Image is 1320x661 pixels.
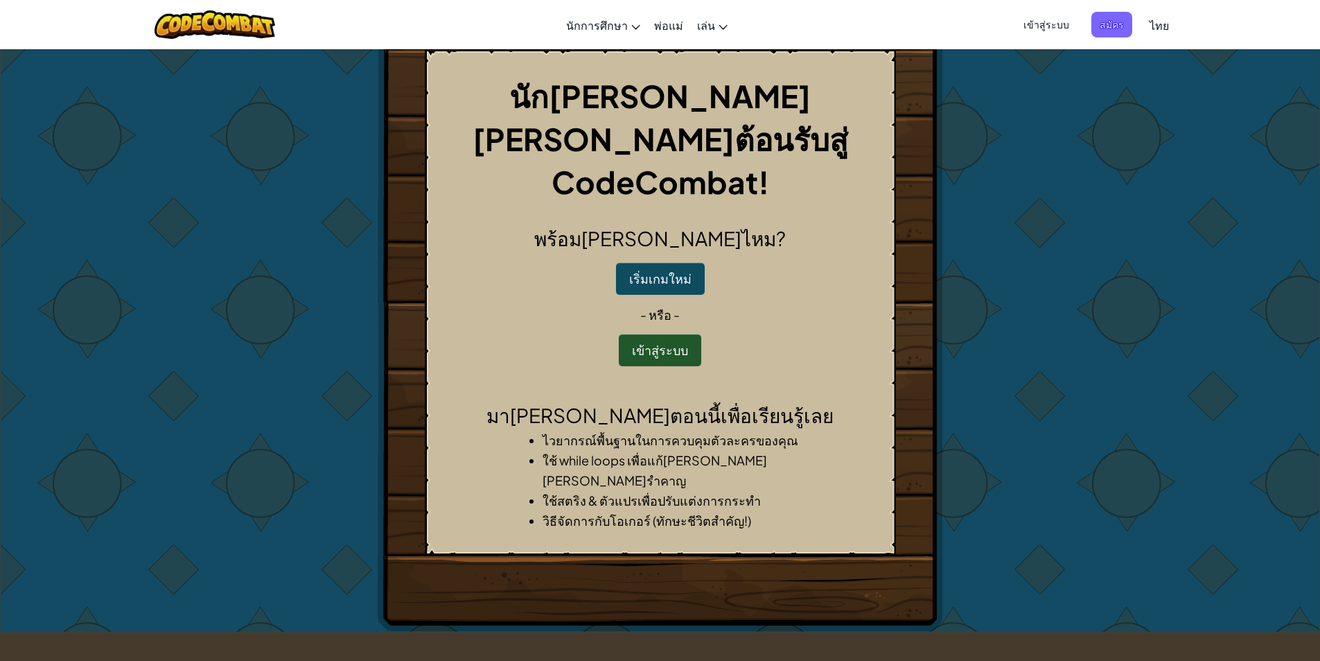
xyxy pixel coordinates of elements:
h1: นัก[PERSON_NAME] [PERSON_NAME]ต้อนรับสู่ CodeCombat! [437,74,884,203]
h2: มา[PERSON_NAME]ตอนนี้เพื่อเรียนรู้เลย [437,401,884,430]
span: - [640,307,649,323]
img: CodeCombat logo [155,10,276,39]
button: เข้าสู่ระบบ [619,334,701,366]
span: นักการศึกษา [566,18,628,33]
button: เข้าสู่ระบบ [1015,12,1077,37]
a: เล่น [690,6,734,44]
a: นักการศึกษา [559,6,647,44]
a: พ่อแม่ [647,6,690,44]
a: ไทย [1143,6,1176,44]
span: ไทย [1150,18,1169,33]
li: ไวยากรณ์พื้นฐานในการควบคุมตัวละครของคุณ [543,430,806,450]
span: หรือ [649,307,671,323]
button: สมัคร [1091,12,1132,37]
span: - [671,307,680,323]
span: เล่น [697,18,715,33]
li: ใช้ while loops เพื่อแก้[PERSON_NAME][PERSON_NAME]รำคาญ [543,450,806,490]
h2: พร้อม[PERSON_NAME]ไหม? [437,224,884,253]
li: ใช้สตริง & ตัวแปรเพื่อปรับแต่งการกระทำ [543,490,806,510]
li: วิธีจัดการกับโอเกอร์ (ทักษะชีวิตสำคัญ!) [543,510,806,531]
button: เริ่มเกมใหม่ [616,263,705,295]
